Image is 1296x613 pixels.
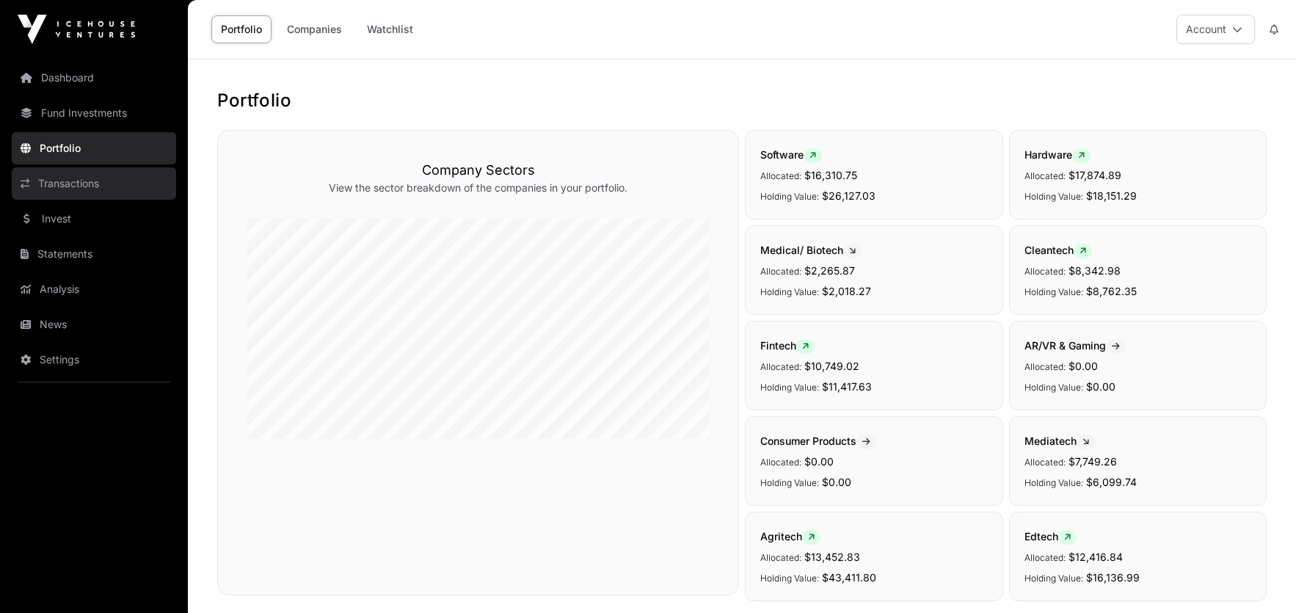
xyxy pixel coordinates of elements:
span: $10,749.02 [804,360,859,372]
a: Analysis [12,273,176,305]
span: Holding Value: [1024,286,1083,297]
span: $16,310.75 [804,169,857,181]
span: Holding Value: [1024,573,1083,584]
span: Holding Value: [760,477,819,488]
span: AR/VR & Gaming [1024,339,1126,352]
img: Icehouse Ventures Logo [18,15,135,44]
span: $16,136.99 [1086,571,1140,584]
a: Portfolio [211,15,272,43]
span: Allocated: [1024,266,1066,277]
span: Agritech [760,530,820,543]
span: Allocated: [1024,457,1066,468]
a: Watchlist [357,15,423,43]
span: $2,018.27 [822,285,871,297]
span: Medical/ Biotech [760,244,862,256]
span: $0.00 [804,455,834,468]
span: Hardware [1024,148,1091,161]
span: Cleantech [1024,244,1092,256]
span: Consumer Products [760,435,876,447]
a: Statements [12,238,176,270]
a: Transactions [12,167,176,200]
span: Holding Value: [760,573,819,584]
span: Software [760,148,822,161]
span: $0.00 [1086,380,1115,393]
p: View the sector breakdown of the companies in your portfolio. [247,181,709,195]
span: $0.00 [822,476,851,488]
h1: Portfolio [217,89,1267,112]
span: Allocated: [1024,552,1066,563]
span: $11,417.63 [822,380,872,393]
span: $13,452.83 [804,551,860,563]
span: Allocated: [760,361,801,372]
span: Holding Value: [760,382,819,393]
span: Holding Value: [760,191,819,202]
span: Allocated: [760,266,801,277]
a: News [12,308,176,341]
span: Holding Value: [760,286,819,297]
a: Fund Investments [12,97,176,129]
span: $2,265.87 [804,264,855,277]
span: $26,127.03 [822,189,875,202]
span: Holding Value: [1024,382,1083,393]
a: Dashboard [12,62,176,94]
span: Allocated: [760,552,801,563]
span: $6,099.74 [1086,476,1137,488]
iframe: Chat Widget [1223,543,1296,613]
span: $17,874.89 [1069,169,1121,181]
span: $8,762.35 [1086,285,1137,297]
span: $8,342.98 [1069,264,1121,277]
a: Invest [12,203,176,235]
span: $7,749.26 [1069,455,1117,468]
span: Holding Value: [1024,477,1083,488]
h3: Company Sectors [247,160,709,181]
a: Portfolio [12,132,176,164]
a: Companies [277,15,352,43]
a: Settings [12,344,176,376]
button: Account [1176,15,1255,44]
span: Allocated: [760,170,801,181]
span: Mediatech [1024,435,1095,447]
span: Holding Value: [1024,191,1083,202]
span: Allocated: [1024,170,1066,181]
span: $0.00 [1069,360,1098,372]
span: $12,416.84 [1069,551,1123,563]
span: Fintech [760,339,815,352]
span: $18,151.29 [1086,189,1137,202]
span: Allocated: [1024,361,1066,372]
span: $43,411.80 [822,571,876,584]
span: Edtech [1024,530,1077,543]
span: Allocated: [760,457,801,468]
